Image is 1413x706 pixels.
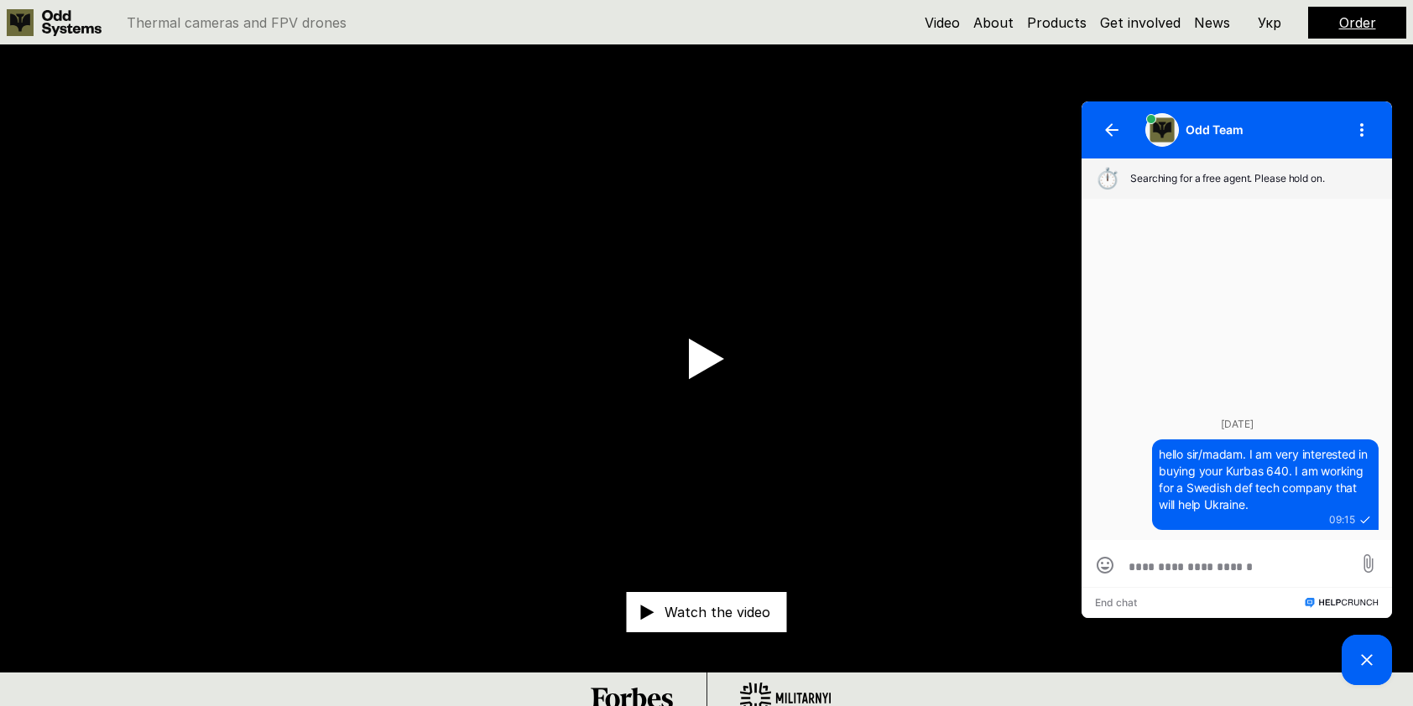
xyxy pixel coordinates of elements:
[665,606,770,620] p: Watch the video
[1077,97,1396,689] iframe: HelpCrunch
[1339,14,1376,31] a: Order
[1100,14,1181,31] a: Get involved
[1258,16,1281,29] p: Укр
[925,14,960,31] a: Video
[1194,14,1230,31] a: News
[973,14,1014,31] a: About
[1027,14,1087,31] a: Products
[127,16,347,29] p: Thermal cameras and FPV drones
